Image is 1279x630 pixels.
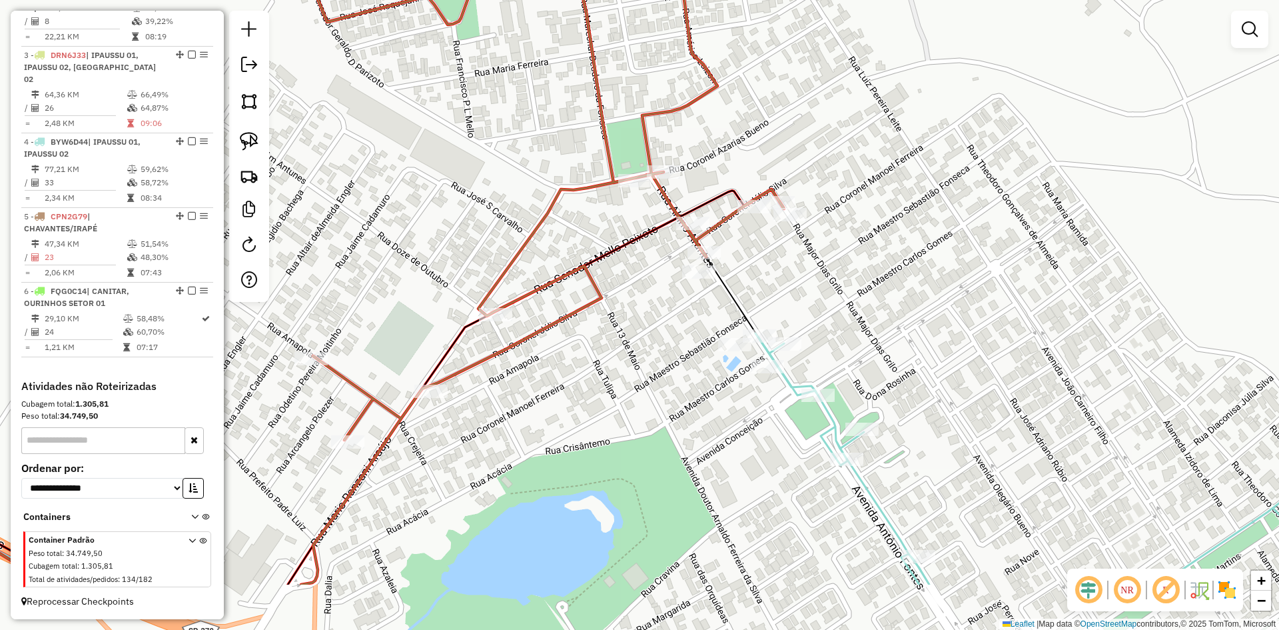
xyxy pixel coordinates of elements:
td: 66,49% [140,88,207,101]
span: FQG0C14 [51,286,87,296]
span: Container Padrão [29,534,173,546]
span: − [1257,592,1266,609]
td: 8 [44,15,131,28]
td: 08:34 [140,191,207,205]
span: | IPAUSSU 01, IPAUSSU 02 [24,137,141,159]
span: 1.305,81 [81,561,113,571]
em: Opções [200,51,208,59]
td: 47,34 KM [44,237,127,251]
i: Tempo total em rota [123,343,130,351]
span: | IPAUSSU 01, IPAUSSU 02, [GEOGRAPHIC_DATA] 02 [24,50,156,84]
span: Reprocessar Checkpoints [21,595,134,607]
i: % de utilização da cubagem [132,17,142,25]
span: 34.749,50 [66,549,103,558]
a: Zoom out [1251,591,1271,611]
td: = [24,30,31,43]
td: = [24,341,31,354]
i: Total de Atividades [31,253,39,261]
i: Total de Atividades [31,17,39,25]
label: Ordenar por: [21,460,213,476]
a: Exibir filtros [1236,16,1263,43]
i: Distância Total [31,240,39,248]
td: 59,62% [140,163,207,176]
td: 23 [44,251,127,264]
a: Zoom in [1251,571,1271,591]
td: 51,54% [140,237,207,251]
td: / [24,101,31,115]
span: CPN2G79 [51,211,87,221]
td: 22,21 KM [44,30,131,43]
td: / [24,251,31,264]
td: / [24,176,31,189]
i: % de utilização da cubagem [123,328,133,336]
button: Ordem crescente [183,478,204,499]
span: Exibir rótulo [1150,574,1182,606]
span: | [1037,619,1039,629]
div: Cubagem total: [21,398,213,410]
span: BYW6D44 [51,137,88,147]
td: 08:19 [145,30,208,43]
td: 39,22% [145,15,208,28]
strong: 1.305,81 [75,399,109,409]
i: % de utilização do peso [123,315,133,323]
em: Opções [200,287,208,295]
span: : [118,575,120,584]
td: 09:06 [140,117,207,130]
td: = [24,117,31,130]
i: Tempo total em rota [127,269,134,277]
td: 07:17 [136,341,201,354]
i: Distância Total [31,315,39,323]
i: % de utilização do peso [127,165,137,173]
img: Selecionar atividades - polígono [240,92,258,111]
i: % de utilização do peso [127,240,137,248]
span: : [77,561,79,571]
td: 64,87% [140,101,207,115]
em: Alterar sequência das rotas [176,137,184,145]
td: / [24,325,31,339]
span: Ocultar deslocamento [1072,574,1104,606]
i: % de utilização da cubagem [127,253,137,261]
i: Tempo total em rota [132,33,139,41]
td: 58,72% [140,176,207,189]
span: | CHAVANTES/IRAPÉ [24,211,97,233]
i: % de utilização da cubagem [127,104,137,112]
em: Alterar sequência das rotas [176,212,184,220]
i: % de utilização do peso [127,91,137,99]
span: Peso total [29,549,62,558]
div: Peso total: [21,410,213,422]
span: 134/182 [122,575,153,584]
i: Distância Total [31,91,39,99]
i: Tempo total em rota [127,119,134,127]
em: Alterar sequência das rotas [176,287,184,295]
i: Total de Atividades [31,104,39,112]
span: Containers [23,510,174,524]
a: Exportar sessão [236,51,262,81]
i: Tempo total em rota [127,194,134,202]
span: 4 - [24,137,141,159]
span: Total de atividades/pedidos [29,575,118,584]
span: DRN6J33 [51,50,86,60]
em: Finalizar rota [188,137,196,145]
i: Distância Total [31,165,39,173]
span: Cubagem total [29,561,77,571]
span: 5 - [24,211,97,233]
span: 3 - [24,50,156,84]
img: Exibir/Ocultar setores [1216,579,1238,601]
td: 77,21 KM [44,163,127,176]
a: Criar rota [234,161,264,191]
i: % de utilização da cubagem [127,179,137,187]
a: Nova sessão e pesquisa [236,16,262,46]
td: 29,10 KM [44,312,123,325]
strong: 34.749,50 [60,411,98,421]
td: 58,48% [136,312,201,325]
i: Total de Atividades [31,328,39,336]
span: 6 - [24,286,129,308]
em: Finalizar rota [188,287,196,295]
a: Criar modelo [236,196,262,226]
h4: Atividades não Roteirizadas [21,380,213,393]
td: = [24,266,31,279]
td: / [24,15,31,28]
td: 60,70% [136,325,201,339]
a: Leaflet [1003,619,1035,629]
span: Ocultar NR [1111,574,1143,606]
